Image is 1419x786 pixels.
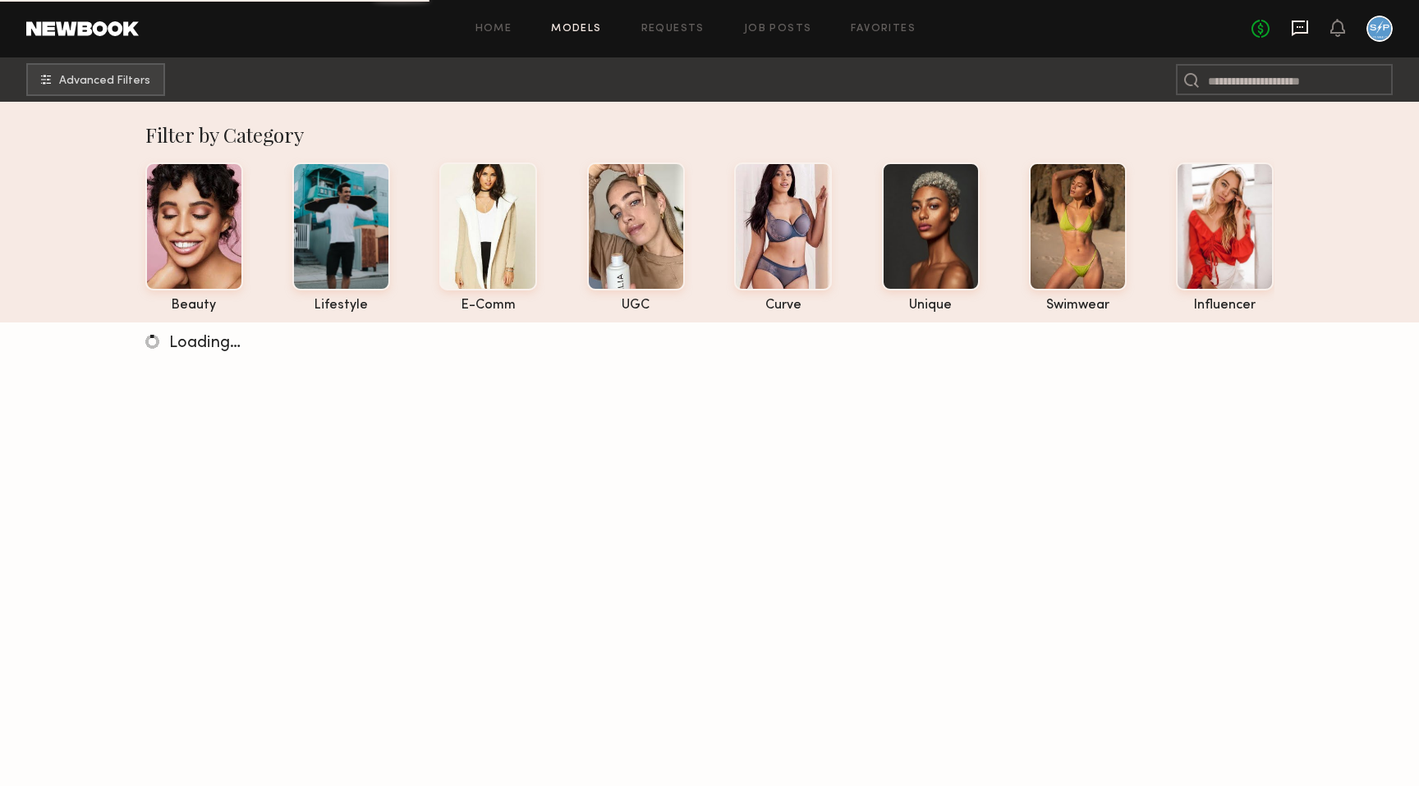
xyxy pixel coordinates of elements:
div: UGC [587,299,685,313]
span: Advanced Filters [59,75,150,87]
div: e-comm [439,299,537,313]
a: Favorites [851,24,916,34]
span: Loading… [169,336,241,351]
div: beauty [145,299,243,313]
div: influencer [1176,299,1274,313]
div: unique [882,299,980,313]
button: Advanced Filters [26,63,165,96]
div: curve [734,299,832,313]
div: lifestyle [292,299,390,313]
a: Job Posts [744,24,812,34]
div: Filter by Category [145,121,1274,148]
a: Models [551,24,601,34]
a: Home [475,24,512,34]
div: swimwear [1029,299,1127,313]
a: Requests [641,24,705,34]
